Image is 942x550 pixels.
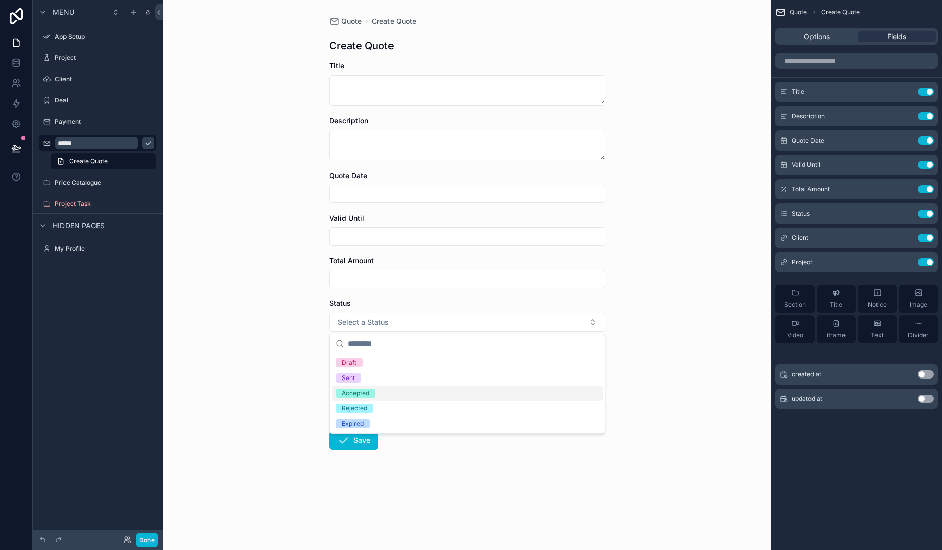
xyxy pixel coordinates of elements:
a: Client [39,71,156,87]
span: Quote [341,16,362,26]
span: Description [329,116,368,125]
button: Video [775,315,815,343]
span: Status [329,299,351,307]
span: Create Quote [69,157,108,165]
span: Section [784,301,806,309]
span: Notice [868,301,887,309]
span: created at [792,370,821,379]
button: Save [329,431,378,450]
span: Quote Date [792,136,824,145]
span: Hidden pages [53,221,105,231]
button: Title [817,285,856,313]
span: Title [329,61,344,70]
span: Video [787,331,803,339]
button: Select Button [329,313,605,332]
span: Options [804,31,830,42]
a: Project [39,50,156,66]
a: Payment [39,114,156,130]
span: iframe [827,331,846,339]
h1: Create Quote [329,39,394,53]
button: Divider [899,315,938,343]
div: Expired [342,419,364,428]
a: Quote [329,16,362,26]
span: Description [792,112,825,120]
label: My Profile [55,245,154,253]
span: Status [792,210,810,218]
a: App Setup [39,28,156,45]
a: Price Catalogue [39,175,156,191]
div: Draft [342,358,356,367]
div: Sent [342,373,355,383]
button: Notice [858,285,897,313]
div: Accepted [342,389,369,398]
a: Create Quote [51,153,156,169]
span: Select a Status [338,317,389,327]
div: Rejected [342,404,367,413]
button: Section [775,285,815,313]
span: Client [792,234,808,242]
a: My Profile [39,240,156,257]
span: updated at [792,395,822,403]
a: Project Task [39,196,156,212]
label: Project [55,54,154,62]
label: Price Catalogue [55,179,154,187]
span: Total Amount [329,256,374,265]
button: iframe [817,315,856,343]
span: Project [792,258,813,266]
span: Image [909,301,927,309]
label: App Setup [55,32,154,41]
span: Text [871,331,884,339]
label: Payment [55,118,154,126]
label: Deal [55,96,154,105]
button: Done [136,533,158,547]
span: Quote [790,8,807,16]
span: Valid Until [792,161,820,169]
span: Total Amount [792,185,830,193]
span: Title [830,301,842,309]
button: Text [858,315,897,343]
span: Menu [53,7,74,17]
span: Create Quote [821,8,860,16]
span: Valid Until [329,214,364,222]
a: Deal [39,92,156,109]
label: Project Task [55,200,154,208]
span: Title [792,88,804,96]
span: Quote Date [329,171,367,180]
div: Suggestions [330,353,605,433]
button: Image [899,285,938,313]
span: Divider [908,331,929,339]
label: Client [55,75,154,83]
span: Fields [887,31,906,42]
a: Create Quote [372,16,416,26]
